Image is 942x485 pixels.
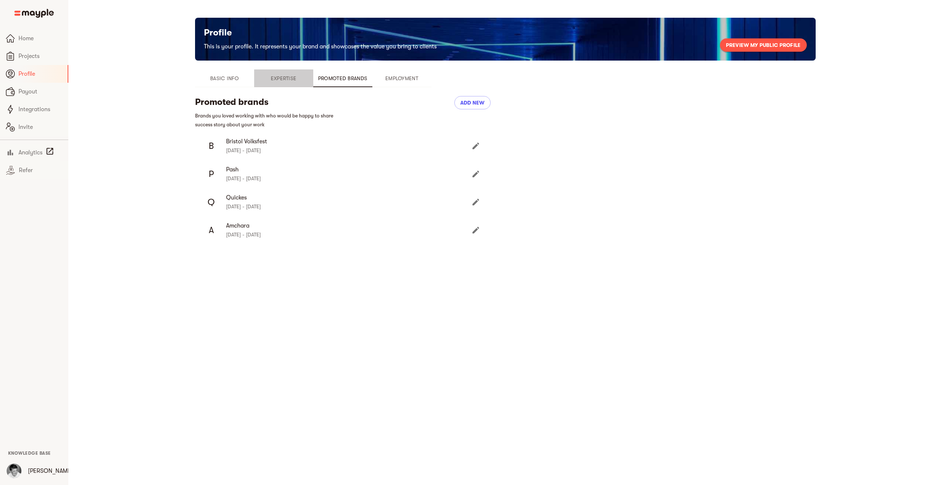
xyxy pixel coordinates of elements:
[195,96,343,108] h5: Promoted brands
[18,105,62,114] span: Integrations
[201,164,222,184] div: P
[18,34,62,43] span: Home
[467,193,485,211] button: Edit
[18,123,62,132] span: Invite
[226,221,473,230] span: Amchara
[18,69,62,78] span: Profile
[8,451,51,456] span: Knowledge Base
[226,193,473,202] span: Quickes
[226,137,473,146] span: Bristol Volksfest
[18,148,42,157] span: Analytics
[454,96,491,109] button: Add new
[19,166,62,175] span: Refer
[7,464,21,478] img: wX89r4wFQIubCHj7pWQt
[318,74,368,83] span: Promoted Brands
[226,202,473,211] p: [DATE] - [DATE]
[201,136,222,156] div: B
[18,52,62,61] span: Projects
[226,165,473,174] span: Pash
[199,74,250,83] span: Basic Info
[809,399,942,485] iframe: Chat Widget
[195,111,343,129] h6: Brands you loved working with who would be happy to share success story about your work
[28,467,73,475] p: [PERSON_NAME]
[726,41,801,49] span: Preview my public profile
[377,74,427,83] span: Employment
[720,38,807,52] button: Preview my public profile
[201,192,222,212] div: Q
[460,98,485,107] span: Add new
[226,146,473,155] p: [DATE] - [DATE]
[2,459,26,483] button: User Menu
[226,174,473,183] p: [DATE] - [DATE]
[201,220,222,240] div: A
[259,74,309,83] span: Expertise
[226,230,473,239] p: [DATE] - [DATE]
[467,221,485,239] button: Edit
[467,165,485,183] button: Edit
[467,137,485,155] button: Edit
[18,87,62,96] span: Payout
[14,9,54,18] img: Main logo
[204,41,437,52] h6: This is your profile. It represents your brand and showcases the value you bring to clients
[8,450,51,456] a: Knowledge Base
[204,27,437,38] h5: Profile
